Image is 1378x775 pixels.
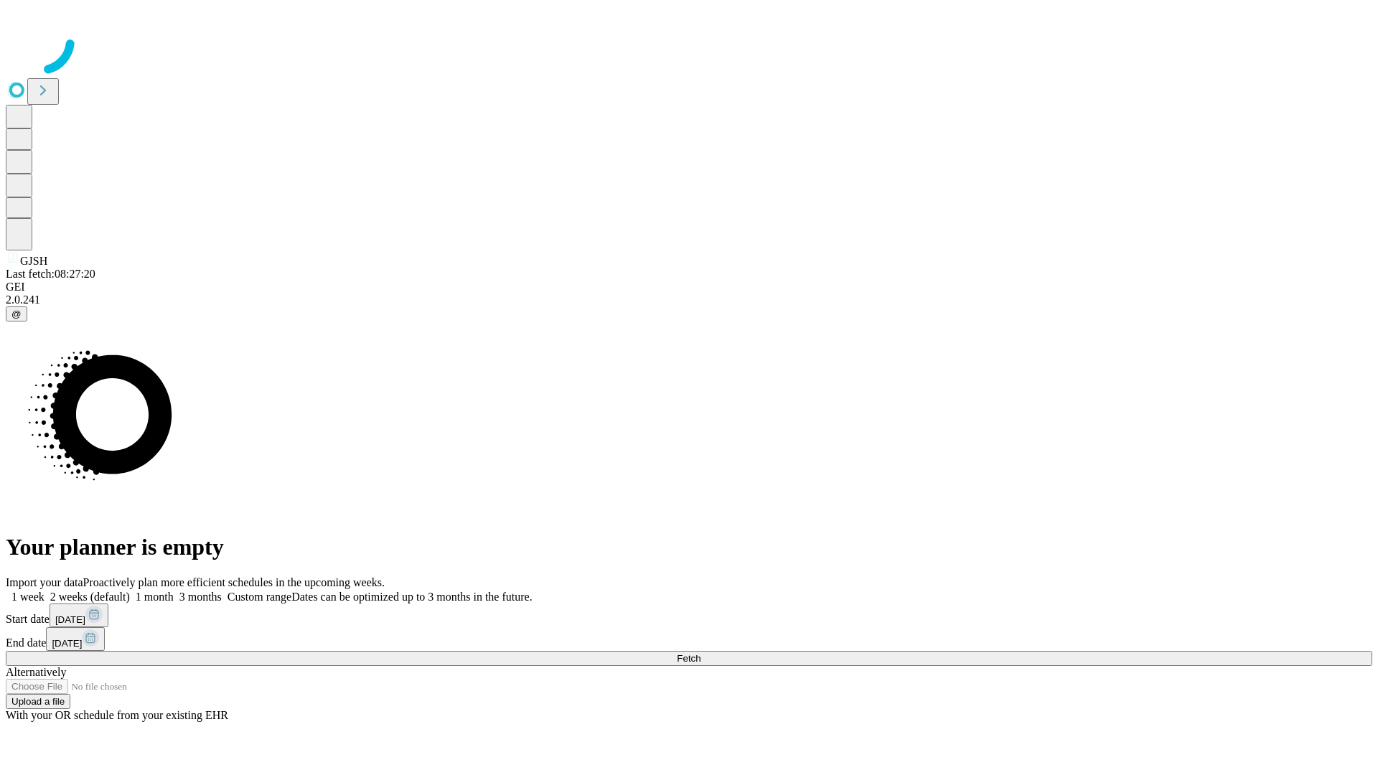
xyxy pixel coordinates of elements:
[6,281,1372,293] div: GEI
[228,591,291,603] span: Custom range
[677,653,700,664] span: Fetch
[11,591,44,603] span: 1 week
[83,576,385,588] span: Proactively plan more efficient schedules in the upcoming weeks.
[50,603,108,627] button: [DATE]
[6,534,1372,560] h1: Your planner is empty
[6,627,1372,651] div: End date
[6,576,83,588] span: Import your data
[6,651,1372,666] button: Fetch
[179,591,222,603] span: 3 months
[11,309,22,319] span: @
[6,306,27,321] button: @
[50,591,130,603] span: 2 weeks (default)
[6,709,228,721] span: With your OR schedule from your existing EHR
[6,694,70,709] button: Upload a file
[20,255,47,267] span: GJSH
[6,666,66,678] span: Alternatively
[6,293,1372,306] div: 2.0.241
[291,591,532,603] span: Dates can be optimized up to 3 months in the future.
[52,638,82,649] span: [DATE]
[46,627,105,651] button: [DATE]
[55,614,85,625] span: [DATE]
[6,268,95,280] span: Last fetch: 08:27:20
[136,591,174,603] span: 1 month
[6,603,1372,627] div: Start date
